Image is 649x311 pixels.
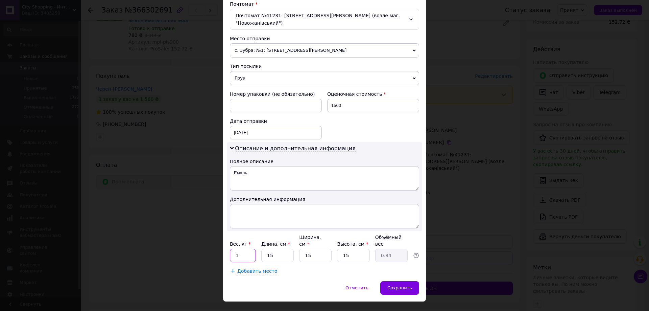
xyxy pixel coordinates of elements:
[230,36,270,41] span: Место отправки
[235,145,356,152] span: Описание и дополнительная информация
[230,241,251,247] label: Вес, кг
[230,9,419,30] div: Почтомат №41231: [STREET_ADDRESS][PERSON_NAME] (возле маг. "Новожанівський")
[230,71,419,85] span: Груз
[230,1,419,7] div: Почтомат
[230,166,419,191] textarea: Емаль
[299,235,321,247] label: Ширина, см
[337,241,368,247] label: Высота, см
[327,91,419,97] div: Оценочная стоимость
[230,196,419,203] div: Дополнительная информация
[375,234,408,247] div: Объёмный вес
[387,285,412,290] span: Сохранить
[261,241,290,247] label: Длина, см
[230,158,419,165] div: Полное описание
[345,285,368,290] span: Отменить
[230,43,419,58] span: с. Зубра: №1: [STREET_ADDRESS][PERSON_NAME]
[237,268,278,274] span: Добавить место
[230,64,262,69] span: Тип посылки
[230,118,322,125] div: Дата отправки
[230,91,322,97] div: Номер упаковки (не обязательно)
